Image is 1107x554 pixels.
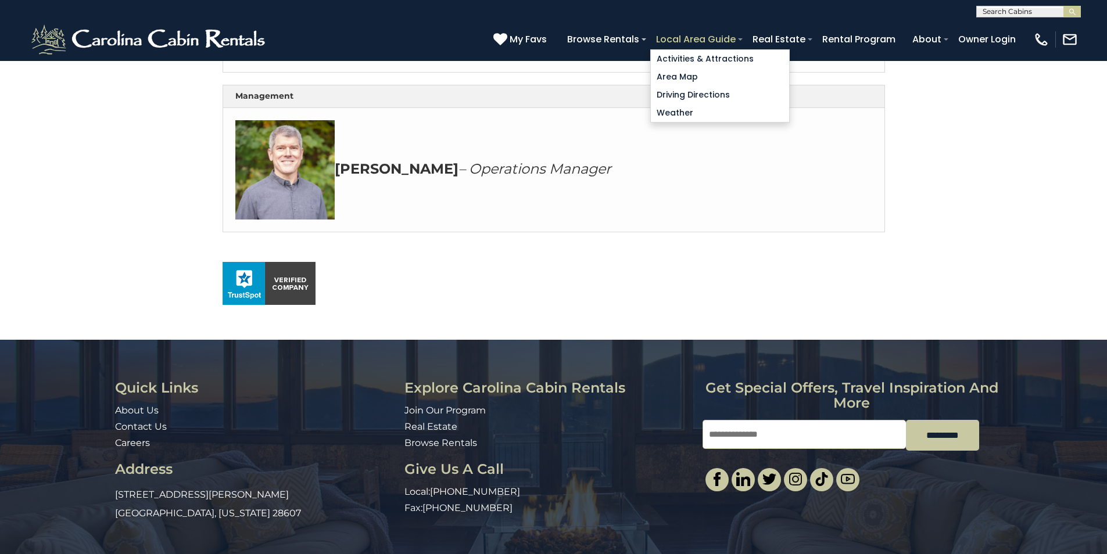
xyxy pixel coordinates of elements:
[650,29,741,49] a: Local Area Guide
[458,160,611,177] em: – Operations Manager
[404,421,457,432] a: Real Estate
[404,437,477,448] a: Browse Rentals
[115,405,159,416] a: About Us
[404,502,694,515] p: Fax:
[747,29,811,49] a: Real Estate
[29,22,270,57] img: White-1-2.png
[907,29,947,49] a: About
[815,472,829,486] img: tiktok.svg
[762,472,776,486] img: twitter-single.svg
[223,262,316,305] img: seal_horizontal.png
[115,421,167,432] a: Contact Us
[841,472,855,486] img: youtube-light.svg
[561,29,645,49] a: Browse Rentals
[703,380,1001,411] h3: Get special offers, travel inspiration and more
[736,472,750,486] img: linkedin-single.svg
[404,485,694,499] p: Local:
[335,160,458,177] strong: [PERSON_NAME]
[235,91,293,101] strong: Management
[789,472,803,486] img: instagram-single.svg
[422,502,513,513] a: [PHONE_NUMBER]
[1033,31,1049,48] img: phone-regular-white.png
[816,29,901,49] a: Rental Program
[404,380,694,395] h3: Explore Carolina Cabin Rentals
[430,486,520,497] a: [PHONE_NUMBER]
[404,405,486,416] a: Join Our Program
[651,50,789,68] a: Activities & Attractions
[115,380,396,395] h3: Quick Links
[651,86,789,104] a: Driving Directions
[952,29,1022,49] a: Owner Login
[404,462,694,477] h3: Give Us A Call
[510,32,547,46] span: My Favs
[115,462,396,477] h3: Address
[710,472,724,486] img: facebook-single.svg
[651,68,789,86] a: Area Map
[651,104,789,122] a: Weather
[115,485,396,523] p: [STREET_ADDRESS][PERSON_NAME] [GEOGRAPHIC_DATA], [US_STATE] 28607
[1062,31,1078,48] img: mail-regular-white.png
[115,437,150,448] a: Careers
[493,32,550,47] a: My Favs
